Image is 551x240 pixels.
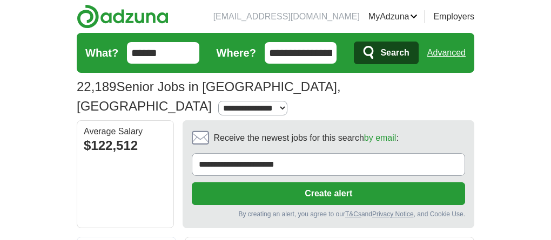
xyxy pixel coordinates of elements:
a: Employers [433,10,474,23]
button: Create alert [192,182,465,205]
span: Search [380,42,409,64]
div: Average Salary [84,127,167,136]
div: By creating an alert, you agree to our and , and Cookie Use. [192,209,465,219]
span: Receive the newest jobs for this search : [213,132,398,145]
a: Advanced [427,42,466,64]
a: MyAdzuna [368,10,418,23]
button: Search [354,42,418,64]
label: Where? [217,45,256,61]
div: $122,512 [84,136,167,155]
img: Adzuna logo [77,4,169,29]
a: by email [364,133,397,142]
a: T&Cs [345,210,361,218]
li: [EMAIL_ADDRESS][DOMAIN_NAME] [213,10,360,23]
label: What? [85,45,118,61]
h1: Senior Jobs in [GEOGRAPHIC_DATA], [GEOGRAPHIC_DATA] [77,79,341,113]
span: 22,189 [77,77,116,97]
a: Privacy Notice [372,210,414,218]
